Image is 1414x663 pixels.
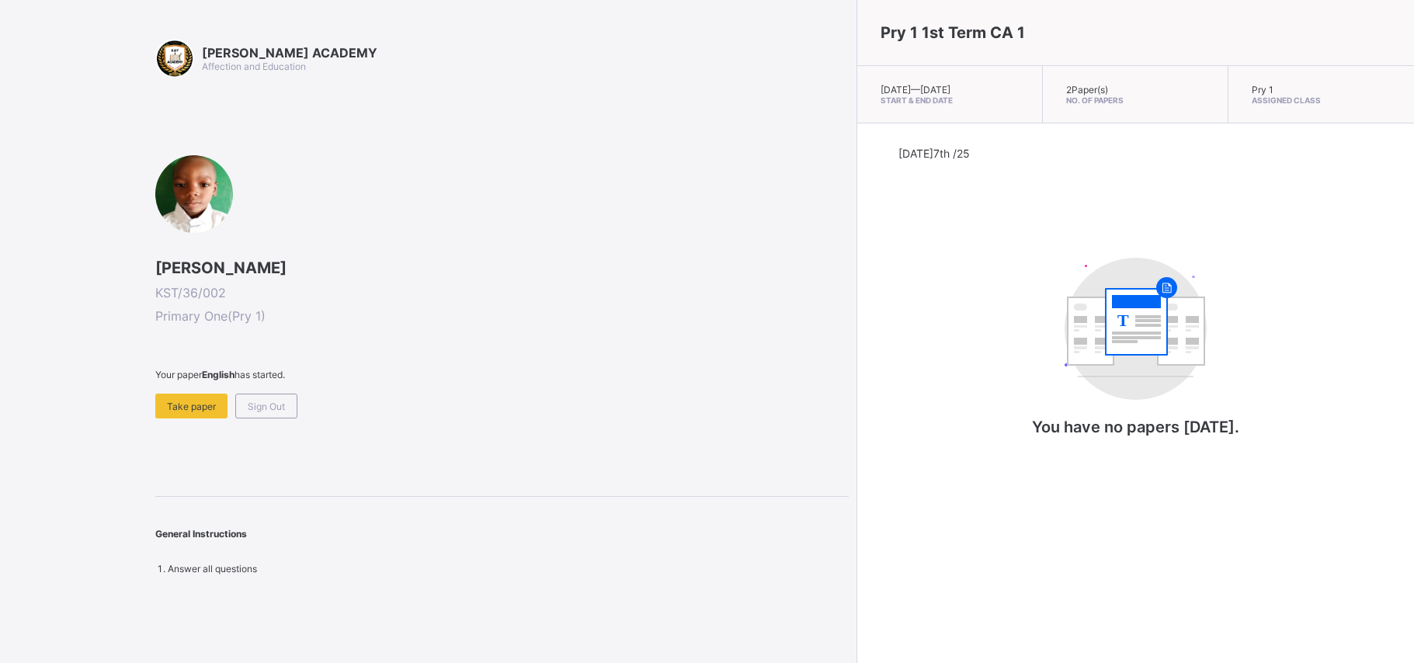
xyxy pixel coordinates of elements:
[155,528,247,540] span: General Instructions
[155,308,849,324] span: Primary One ( Pry 1 )
[202,369,235,380] b: English
[881,84,950,95] span: [DATE] — [DATE]
[202,45,377,61] span: [PERSON_NAME] ACADEMY
[155,259,849,277] span: [PERSON_NAME]
[881,95,1019,105] span: Start & End Date
[1252,95,1391,105] span: Assigned Class
[980,418,1291,436] p: You have no papers [DATE].
[1066,84,1108,95] span: 2 Paper(s)
[168,563,257,574] span: Answer all questions
[155,285,849,300] span: KST/36/002
[980,242,1291,467] div: You have no papers today.
[155,369,849,380] span: Your paper has started.
[202,61,306,72] span: Affection and Education
[1117,311,1129,330] tspan: T
[167,401,216,412] span: Take paper
[881,23,1025,42] span: Pry 1 1st Term CA 1
[898,147,970,160] span: [DATE] 7th /25
[248,401,285,412] span: Sign Out
[1066,95,1204,105] span: No. of Papers
[1252,84,1273,95] span: Pry 1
